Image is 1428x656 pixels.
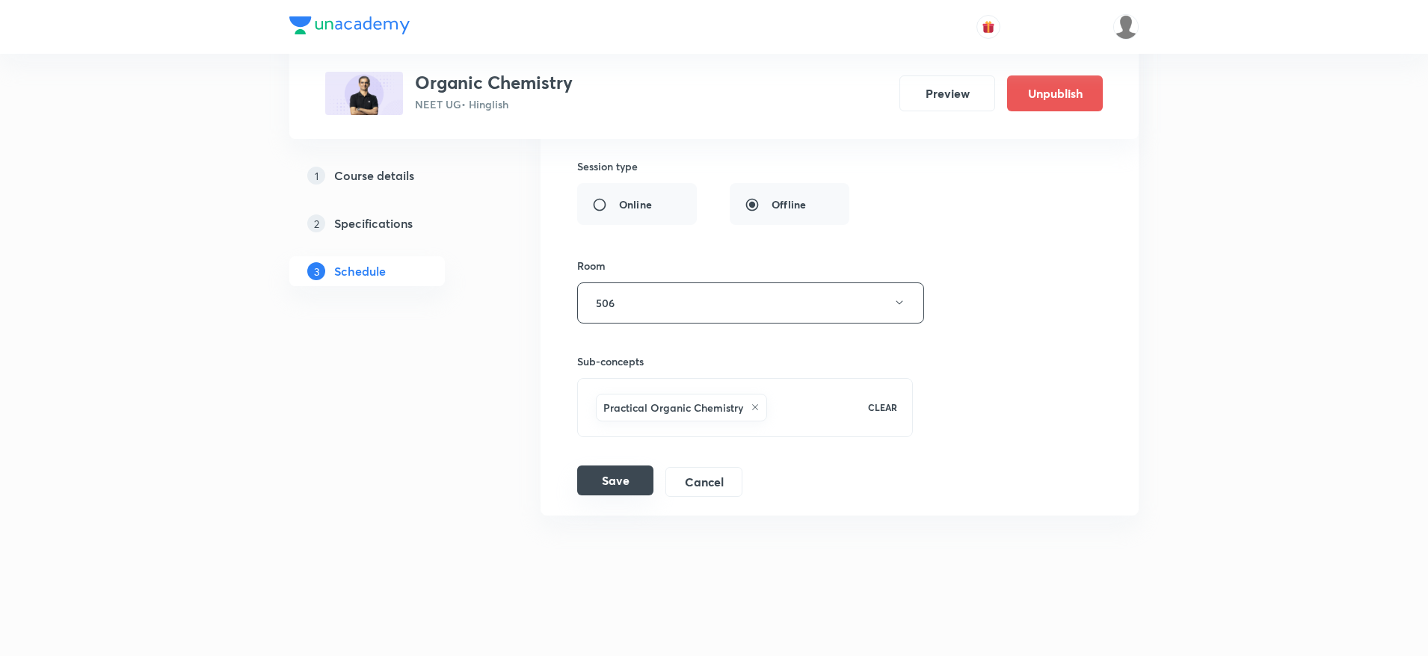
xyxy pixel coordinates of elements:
[289,208,493,238] a: 2Specifications
[976,15,1000,39] button: avatar
[577,465,653,495] button: Save
[334,167,414,185] h5: Course details
[1007,75,1103,111] button: Unpublish
[307,262,325,280] p: 3
[415,96,573,112] p: NEET UG • Hinglish
[665,467,742,497] button: Cancel
[415,72,573,93] h3: Organic Chemistry
[868,400,897,414] p: CLEAR
[334,262,386,280] h5: Schedule
[577,258,606,273] h6: Room
[289,161,493,191] a: 1Course details
[603,400,743,415] h6: Practical Organic Chemistry
[899,75,995,111] button: Preview
[325,72,403,115] img: 31E539B8-EDA2-479E-BC0C-EDF9600B46D8_plus.png
[289,16,410,38] a: Company Logo
[307,214,325,232] p: 2
[577,353,913,369] h6: Sub-concepts
[289,16,410,34] img: Company Logo
[307,167,325,185] p: 1
[982,20,995,34] img: avatar
[334,214,413,232] h5: Specifications
[577,282,924,324] button: 506
[577,158,638,174] h6: Session type
[1113,14,1139,40] img: Shahrukh Ansari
